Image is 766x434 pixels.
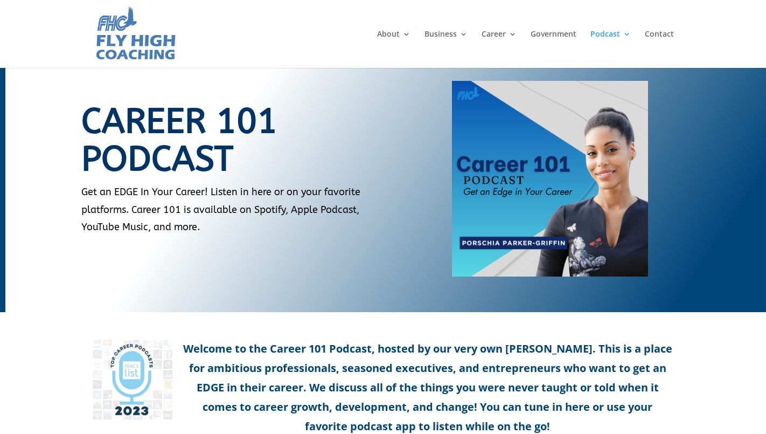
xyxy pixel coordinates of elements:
[531,30,576,68] a: Government
[645,30,674,68] a: Contact
[81,101,277,180] span: Career 101 Podcast
[377,30,410,68] a: About
[590,30,631,68] a: Podcast
[452,81,648,277] img: Career 101 Podcast
[424,30,468,68] a: Business
[482,30,517,68] a: Career
[94,5,177,63] img: Fly High Coaching
[81,183,361,236] p: Get an EDGE In Your Career! Listen in here or on your favorite platforms. Career 101 is available...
